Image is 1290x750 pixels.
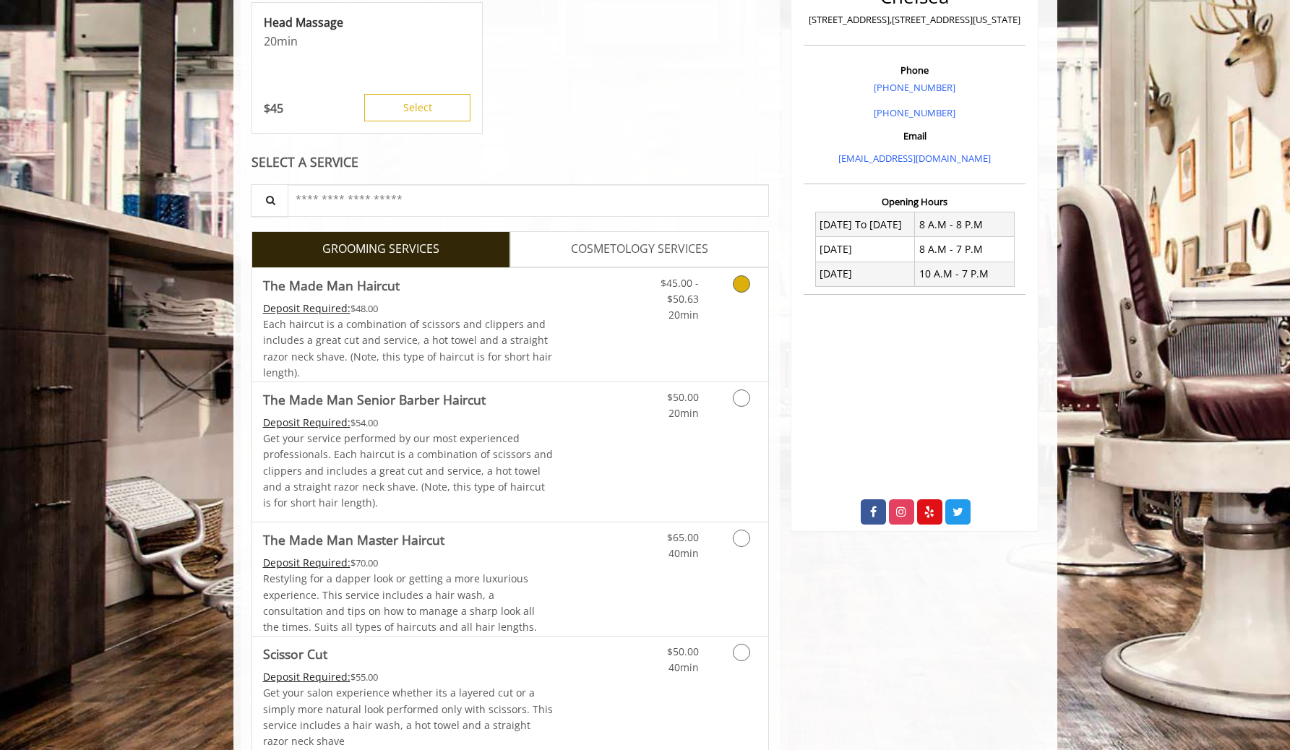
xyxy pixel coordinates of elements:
span: GROOMING SERVICES [322,240,439,259]
p: [STREET_ADDRESS],[STREET_ADDRESS][US_STATE] [807,12,1022,27]
div: $70.00 [263,555,554,571]
p: Get your service performed by our most experienced professionals. Each haircut is a combination o... [263,431,554,512]
div: $54.00 [263,415,554,431]
a: [PHONE_NUMBER] [874,81,955,94]
h3: Email [807,131,1022,141]
a: [PHONE_NUMBER] [874,106,955,119]
span: This service needs some Advance to be paid before we block your appointment [263,301,351,315]
td: [DATE] To [DATE] [815,212,915,237]
span: This service needs some Advance to be paid before we block your appointment [263,556,351,569]
p: 45 [264,100,283,116]
p: 20 [264,33,470,49]
b: Scissor Cut [263,644,327,664]
td: [DATE] [815,262,915,286]
div: SELECT A SERVICE [251,155,770,169]
span: COSMETOLOGY SERVICES [571,240,708,259]
span: min [277,33,298,49]
span: $50.00 [667,645,699,658]
button: Service Search [251,184,288,217]
td: 10 A.M - 7 P.M [915,262,1015,286]
td: [DATE] [815,237,915,262]
span: $ [264,100,270,116]
span: $50.00 [667,390,699,404]
b: The Made Man Master Haircut [263,530,444,550]
span: Restyling for a dapper look or getting a more luxurious experience. This service includes a hair ... [263,572,537,634]
span: Each haircut is a combination of scissors and clippers and includes a great cut and service, a ho... [263,317,552,379]
span: This service needs some Advance to be paid before we block your appointment [263,670,351,684]
p: Get your salon experience whether its a layered cut or a simply more natural look performed only ... [263,685,554,750]
td: 8 A.M - 8 P.M [915,212,1015,237]
td: 8 A.M - 7 P.M [915,237,1015,262]
span: 40min [668,660,699,674]
span: $45.00 - $50.63 [661,276,699,306]
b: The Made Man Haircut [263,275,400,296]
span: 20min [668,406,699,420]
h3: Opening Hours [804,197,1025,207]
span: This service needs some Advance to be paid before we block your appointment [263,415,351,429]
a: [EMAIL_ADDRESS][DOMAIN_NAME] [838,152,991,165]
button: Select [364,94,470,121]
p: Head Massage [264,14,470,30]
span: 20min [668,308,699,322]
div: $48.00 [263,301,554,316]
span: $65.00 [667,530,699,544]
h3: Phone [807,65,1022,75]
span: 40min [668,546,699,560]
b: The Made Man Senior Barber Haircut [263,389,486,410]
div: $55.00 [263,669,554,685]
